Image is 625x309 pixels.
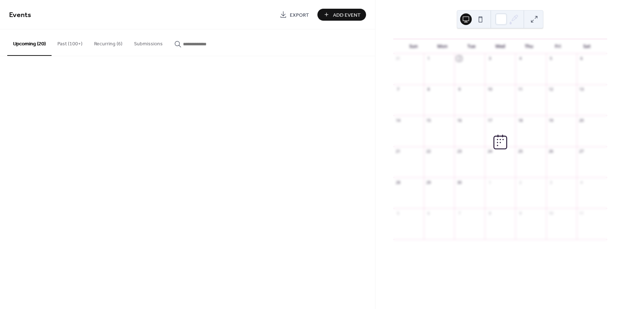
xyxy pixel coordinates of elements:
[426,87,431,92] div: 8
[544,39,573,54] div: Fri
[395,180,401,185] div: 28
[518,180,523,185] div: 2
[426,56,431,61] div: 1
[333,11,361,19] span: Add Event
[572,39,601,54] div: Sat
[456,149,462,154] div: 23
[9,8,31,22] span: Events
[548,180,554,185] div: 3
[487,87,492,92] div: 10
[290,11,309,19] span: Export
[456,87,462,92] div: 9
[548,118,554,123] div: 19
[579,180,584,185] div: 4
[518,56,523,61] div: 4
[579,56,584,61] div: 6
[487,56,492,61] div: 3
[317,9,366,21] button: Add Event
[456,118,462,123] div: 16
[579,87,584,92] div: 13
[548,56,554,61] div: 5
[548,149,554,154] div: 26
[395,87,401,92] div: 7
[52,29,88,55] button: Past (100+)
[456,210,462,216] div: 7
[518,118,523,123] div: 18
[456,180,462,185] div: 30
[426,180,431,185] div: 29
[426,210,431,216] div: 6
[548,210,554,216] div: 10
[548,87,554,92] div: 12
[487,210,492,216] div: 8
[88,29,128,55] button: Recurring (6)
[487,180,492,185] div: 1
[274,9,314,21] a: Export
[518,210,523,216] div: 9
[395,118,401,123] div: 14
[579,210,584,216] div: 11
[426,118,431,123] div: 15
[128,29,169,55] button: Submissions
[428,39,457,54] div: Mon
[395,149,401,154] div: 21
[399,39,428,54] div: Sun
[515,39,544,54] div: Thu
[579,149,584,154] div: 27
[579,118,584,123] div: 20
[426,149,431,154] div: 22
[518,149,523,154] div: 25
[486,39,515,54] div: Wed
[7,29,52,56] button: Upcoming (20)
[518,87,523,92] div: 11
[456,56,462,61] div: 2
[395,210,401,216] div: 5
[487,118,492,123] div: 17
[457,39,486,54] div: Tue
[487,149,492,154] div: 24
[395,56,401,61] div: 31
